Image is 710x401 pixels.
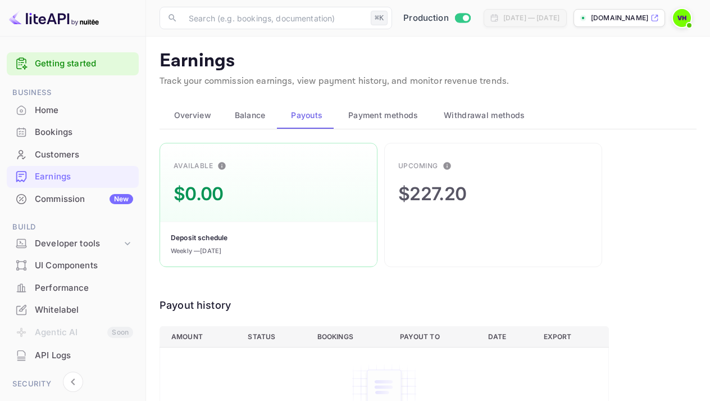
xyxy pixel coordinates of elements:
[35,304,133,317] div: Whitelabel
[7,121,139,143] div: Bookings
[7,345,139,366] a: API Logs
[371,11,388,25] div: ⌘K
[7,299,139,321] div: Whitelabel
[7,144,139,165] a: Customers
[35,170,133,183] div: Earnings
[7,100,139,121] div: Home
[239,326,308,347] th: Status
[171,246,221,256] div: Weekly — [DATE]
[399,12,475,25] div: Switch to Sandbox mode
[673,9,691,27] img: VIPrates Hotel-rez.com
[7,255,139,277] div: UI Components
[213,157,231,175] button: This is the amount of confirmed commission that will be paid to you on the next scheduled deposit
[35,148,133,161] div: Customers
[35,57,133,70] a: Getting started
[7,121,139,142] a: Bookings
[35,104,133,117] div: Home
[7,345,139,367] div: API Logs
[7,255,139,276] a: UI Components
[35,237,122,250] div: Developer tools
[235,109,266,122] span: Balance
[398,181,466,208] div: $227.20
[444,109,525,122] span: Withdrawal methods
[7,166,139,187] a: Earnings
[438,157,456,175] button: This is the amount of commission earned for bookings that have not been finalized. After guest ch...
[174,181,224,208] div: $0.00
[7,52,139,75] div: Getting started
[160,75,697,88] p: Track your commission earnings, view payment history, and monitor revenue trends.
[503,13,559,23] div: [DATE] — [DATE]
[7,144,139,166] div: Customers
[7,100,139,120] a: Home
[391,326,480,347] th: Payout to
[160,326,239,347] th: Amount
[348,109,418,122] span: Payment methods
[35,193,133,206] div: Commission
[291,109,322,122] span: Payouts
[35,126,133,139] div: Bookings
[174,161,213,171] div: Available
[7,378,139,390] span: Security
[174,109,211,122] span: Overview
[9,9,99,27] img: LiteAPI logo
[398,161,438,171] div: Upcoming
[7,188,139,210] div: CommissionNew
[535,326,609,347] th: Export
[479,326,535,347] th: Date
[35,282,133,295] div: Performance
[160,102,697,129] div: scrollable auto tabs example
[35,349,133,362] div: API Logs
[308,326,391,347] th: Bookings
[35,259,133,272] div: UI Components
[591,13,648,23] p: [DOMAIN_NAME]
[182,7,366,29] input: Search (e.g. bookings, documentation)
[160,298,609,313] div: Payout history
[7,277,139,298] a: Performance
[7,234,139,254] div: Developer tools
[7,188,139,209] a: CommissionNew
[7,299,139,320] a: Whitelabel
[171,233,227,243] div: Deposit schedule
[160,50,697,73] p: Earnings
[110,194,133,204] div: New
[7,166,139,188] div: Earnings
[7,221,139,233] span: Build
[7,87,139,99] span: Business
[63,372,83,392] button: Collapse navigation
[403,12,449,25] span: Production
[7,277,139,299] div: Performance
